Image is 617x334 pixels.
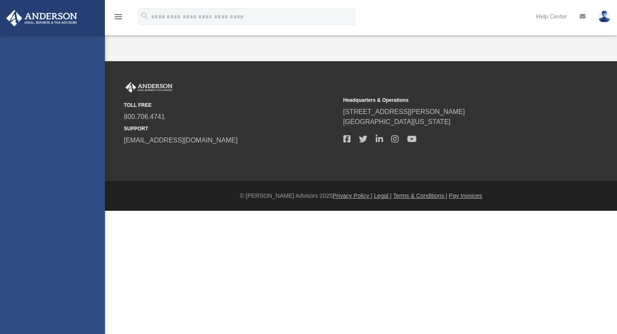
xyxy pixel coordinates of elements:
[393,192,447,199] a: Terms & Conditions |
[343,96,557,104] small: Headquarters & Operations
[124,82,174,93] img: Anderson Advisors Platinum Portal
[113,12,123,22] i: menu
[374,192,392,199] a: Legal |
[124,101,337,109] small: TOLL FREE
[124,113,165,120] a: 800.706.4741
[343,108,465,115] a: [STREET_ADDRESS][PERSON_NAME]
[598,10,611,23] img: User Pic
[4,10,80,26] img: Anderson Advisors Platinum Portal
[140,11,149,21] i: search
[124,125,337,132] small: SUPPORT
[343,118,451,125] a: [GEOGRAPHIC_DATA][US_STATE]
[124,137,238,144] a: [EMAIL_ADDRESS][DOMAIN_NAME]
[333,192,373,199] a: Privacy Policy |
[105,192,617,200] div: © [PERSON_NAME] Advisors 2025
[113,16,123,22] a: menu
[449,192,482,199] a: Pay Invoices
